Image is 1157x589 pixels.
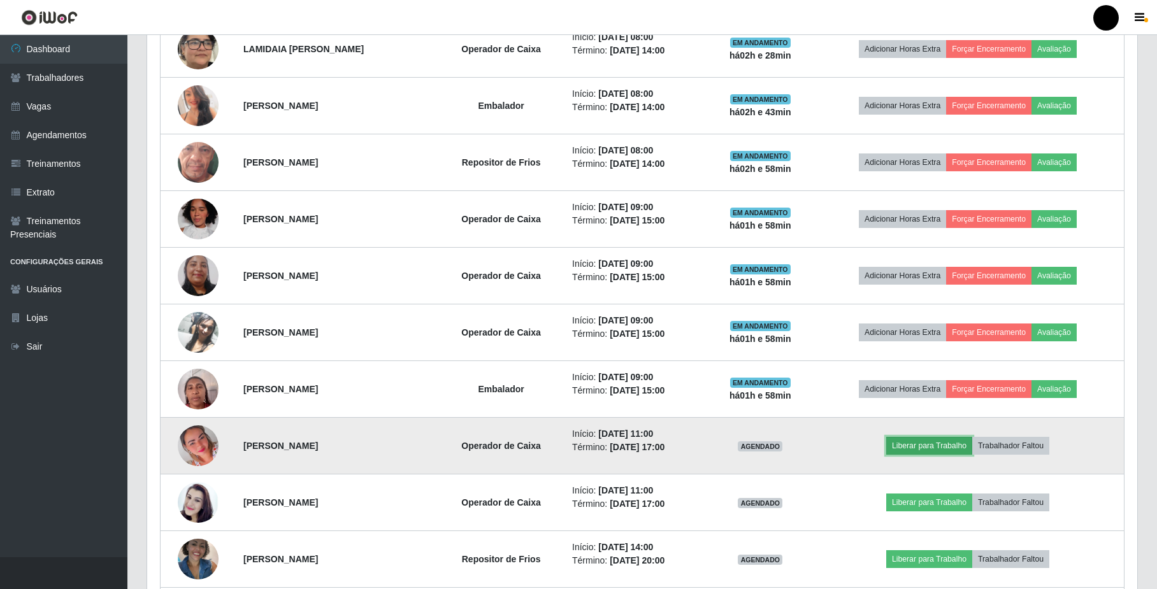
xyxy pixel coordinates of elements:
[462,554,541,564] strong: Repositor de Frios
[178,77,219,134] img: 1754586339245.jpeg
[729,107,791,117] strong: há 02 h e 43 min
[859,153,946,171] button: Adicionar Horas Extra
[461,44,541,54] strong: Operador de Caixa
[730,38,791,48] span: EM ANDAMENTO
[478,101,524,111] strong: Embalador
[1031,210,1077,228] button: Avaliação
[243,384,318,394] strong: [PERSON_NAME]
[572,271,701,284] li: Término:
[729,334,791,344] strong: há 01 h e 58 min
[572,31,701,44] li: Início:
[859,323,946,341] button: Adicionar Horas Extra
[946,210,1031,228] button: Forçar Encerramento
[598,429,653,439] time: [DATE] 11:00
[946,97,1031,115] button: Forçar Encerramento
[729,220,791,231] strong: há 01 h e 58 min
[598,202,653,212] time: [DATE] 09:00
[859,210,946,228] button: Adicionar Horas Extra
[610,159,665,169] time: [DATE] 14:00
[729,164,791,174] strong: há 02 h e 58 min
[859,40,946,58] button: Adicionar Horas Extra
[243,441,318,451] strong: [PERSON_NAME]
[598,315,653,325] time: [DATE] 09:00
[572,441,701,454] li: Término:
[572,157,701,171] li: Término:
[461,327,541,337] strong: Operador de Caixa
[859,267,946,285] button: Adicionar Horas Extra
[886,493,972,511] button: Liberar para Trabalho
[886,550,972,568] button: Liberar para Trabalho
[946,40,1031,58] button: Forçar Encerramento
[738,498,782,508] span: AGENDADO
[178,420,219,471] img: 1647232310994.jpeg
[859,97,946,115] button: Adicionar Horas Extra
[1031,153,1077,171] button: Avaliação
[243,101,318,111] strong: [PERSON_NAME]
[572,87,701,101] li: Início:
[730,208,791,218] span: EM ANDAMENTO
[572,497,701,511] li: Término:
[178,532,219,586] img: 1750528550016.jpeg
[610,329,665,339] time: [DATE] 15:00
[972,550,1049,568] button: Trabalhador Faltou
[738,441,782,451] span: AGENDADO
[598,485,653,495] time: [DATE] 11:00
[738,555,782,565] span: AGENDADO
[572,201,701,214] li: Início:
[730,321,791,331] span: EM ANDAMENTO
[178,296,219,369] img: 1728657524685.jpeg
[598,32,653,42] time: [DATE] 08:00
[946,323,1031,341] button: Forçar Encerramento
[730,151,791,161] span: EM ANDAMENTO
[178,194,219,245] img: 1742965437986.jpeg
[1031,267,1077,285] button: Avaliação
[610,442,665,452] time: [DATE] 17:00
[946,380,1031,398] button: Forçar Encerramento
[178,232,219,318] img: 1701346720849.jpeg
[598,89,653,99] time: [DATE] 08:00
[886,437,972,455] button: Liberar para Trabalho
[572,144,701,157] li: Início:
[1031,97,1077,115] button: Avaliação
[243,497,318,507] strong: [PERSON_NAME]
[610,272,665,282] time: [DATE] 15:00
[178,117,219,208] img: 1725533937755.jpeg
[572,541,701,554] li: Início:
[572,314,701,327] li: Início:
[730,264,791,274] span: EM ANDAMENTO
[598,372,653,382] time: [DATE] 09:00
[243,554,318,564] strong: [PERSON_NAME]
[598,259,653,269] time: [DATE] 09:00
[243,214,318,224] strong: [PERSON_NAME]
[1031,323,1077,341] button: Avaliação
[572,371,701,384] li: Início:
[243,44,364,54] strong: LAMIDAIA [PERSON_NAME]
[461,497,541,507] strong: Operador de Caixa
[610,555,665,565] time: [DATE] 20:00
[598,542,653,552] time: [DATE] 14:00
[572,257,701,271] li: Início:
[610,102,665,112] time: [DATE] 14:00
[243,157,318,167] strong: [PERSON_NAME]
[610,499,665,509] time: [DATE] 17:00
[243,327,318,337] strong: [PERSON_NAME]
[1031,40,1077,58] button: Avaliação
[972,437,1049,455] button: Trabalhador Faltou
[461,271,541,281] strong: Operador de Caixa
[1031,380,1077,398] button: Avaliação
[946,267,1031,285] button: Forçar Encerramento
[572,554,701,567] li: Término:
[946,153,1031,171] button: Forçar Encerramento
[178,466,219,539] img: 1753233779837.jpeg
[610,215,665,225] time: [DATE] 15:00
[461,214,541,224] strong: Operador de Caixa
[572,327,701,341] li: Término:
[572,44,701,57] li: Término:
[729,50,791,60] strong: há 02 h e 28 min
[610,45,665,55] time: [DATE] 14:00
[730,378,791,388] span: EM ANDAMENTO
[572,484,701,497] li: Início:
[21,10,78,25] img: CoreUI Logo
[478,384,524,394] strong: Embalador
[729,390,791,401] strong: há 01 h e 58 min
